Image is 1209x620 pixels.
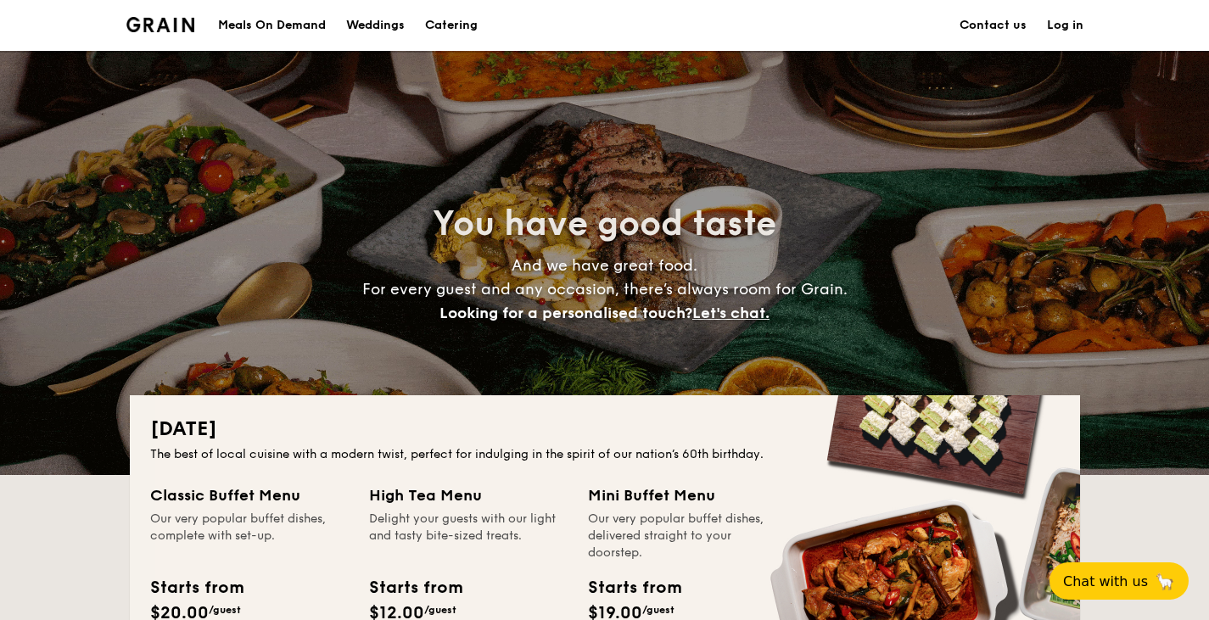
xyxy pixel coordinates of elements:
[1155,572,1175,591] span: 🦙
[439,304,692,322] span: Looking for a personalised touch?
[150,446,1060,463] div: The best of local cuisine with a modern twist, perfect for indulging in the spirit of our nation’...
[1049,562,1189,600] button: Chat with us🦙
[1063,573,1148,589] span: Chat with us
[126,17,195,32] img: Grain
[424,604,456,616] span: /guest
[588,511,786,561] div: Our very popular buffet dishes, delivered straight to your doorstep.
[150,511,349,561] div: Our very popular buffet dishes, complete with set-up.
[362,256,848,322] span: And we have great food. For every guest and any occasion, there’s always room for Grain.
[150,483,349,507] div: Classic Buffet Menu
[692,304,770,322] span: Let's chat.
[369,575,462,600] div: Starts from
[150,575,243,600] div: Starts from
[642,604,674,616] span: /guest
[150,416,1060,443] h2: [DATE]
[588,575,680,600] div: Starts from
[126,17,195,32] a: Logotype
[588,483,786,507] div: Mini Buffet Menu
[369,483,568,507] div: High Tea Menu
[433,204,776,244] span: You have good taste
[369,511,568,561] div: Delight your guests with our light and tasty bite-sized treats.
[209,604,241,616] span: /guest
